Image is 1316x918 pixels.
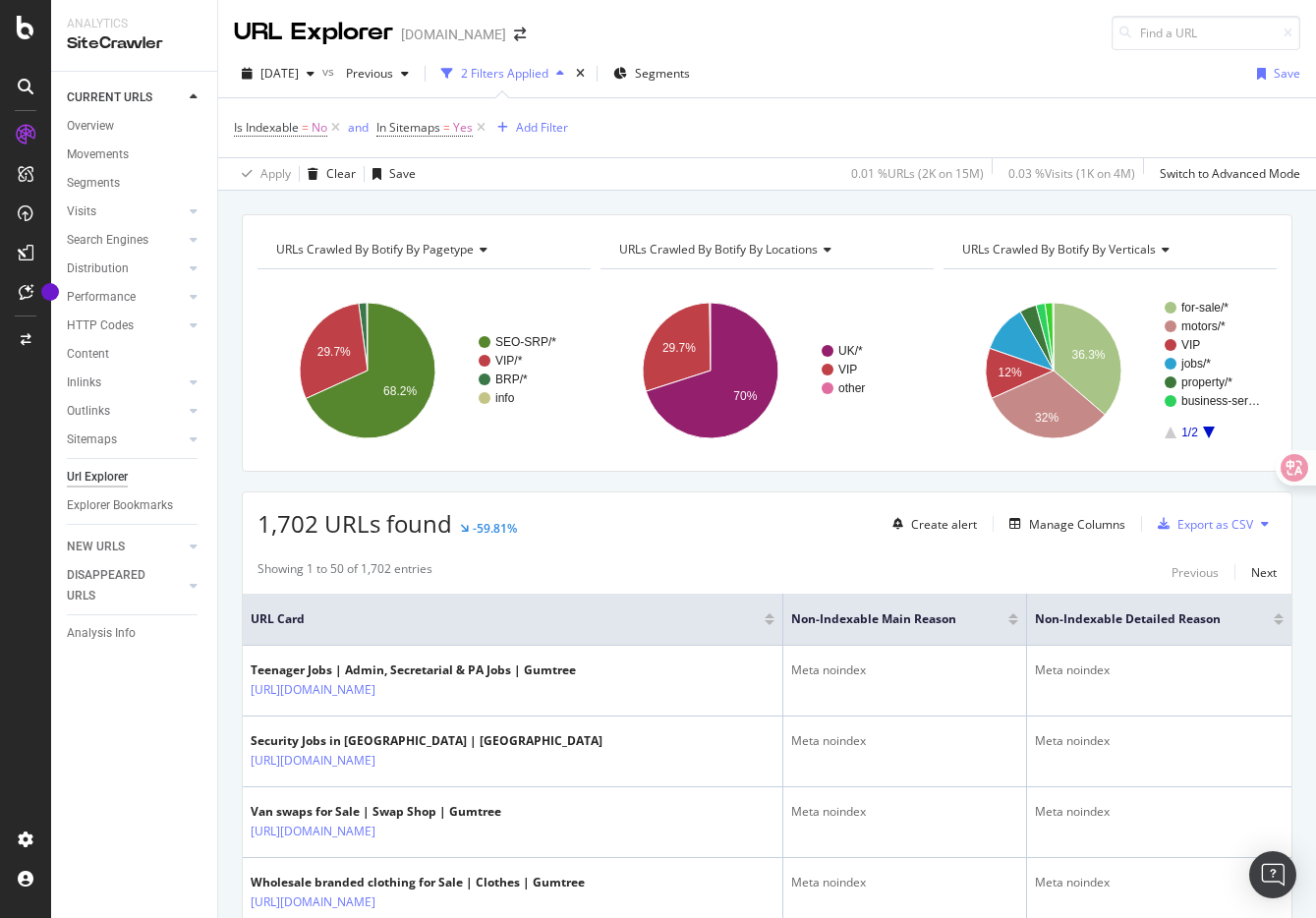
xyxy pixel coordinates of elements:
div: Meta noindex [791,803,1018,821]
div: Sitemaps [67,430,117,450]
span: URL Card [251,610,760,628]
span: Yes [453,114,473,142]
a: Distribution [67,258,184,279]
button: Create alert [885,508,977,540]
div: Export as CSV [1177,516,1253,533]
a: CURRENT URLS [67,87,184,108]
a: Url Explorer [67,467,203,488]
span: vs [322,63,338,80]
div: Add Filter [516,119,568,136]
div: Meta noindex [1035,803,1285,821]
div: [DOMAIN_NAME] [401,25,506,44]
button: Previous [1172,560,1219,584]
a: Segments [67,173,203,194]
text: info [495,391,515,405]
a: Movements [67,144,203,165]
a: Overview [67,116,203,137]
text: VIP/* [495,354,523,368]
text: VIP [838,363,857,376]
div: Apply [260,165,291,182]
h4: URLs Crawled By Botify By pagetype [272,234,573,265]
div: Search Engines [67,230,148,251]
a: [URL][DOMAIN_NAME] [251,680,375,700]
text: jobs/* [1180,357,1211,371]
a: [URL][DOMAIN_NAME] [251,822,375,841]
div: Distribution [67,258,129,279]
button: Manage Columns [1001,512,1125,536]
div: Movements [67,144,129,165]
div: Meta noindex [791,732,1018,750]
svg: A chart. [257,285,591,456]
div: Wholesale branded clothing for Sale | Clothes | Gumtree [251,874,585,891]
div: Showing 1 to 50 of 1,702 entries [257,560,432,584]
a: Outlinks [67,401,184,422]
span: In Sitemaps [376,119,440,136]
text: business-ser… [1181,394,1260,408]
span: Previous [338,65,393,82]
div: 2 Filters Applied [461,65,548,82]
a: [URL][DOMAIN_NAME] [251,751,375,771]
div: Meta noindex [1035,661,1285,679]
button: Switch to Advanced Mode [1152,158,1300,190]
span: Non-Indexable Main Reason [791,610,979,628]
div: times [572,64,589,84]
a: DISAPPEARED URLS [67,565,184,606]
text: VIP [1181,338,1200,352]
div: Create alert [911,516,977,533]
button: and [348,118,369,137]
span: 2025 Sep. 8th [260,65,299,82]
text: property/* [1181,375,1232,389]
div: Meta noindex [791,661,1018,679]
button: Export as CSV [1150,508,1253,540]
div: Save [1274,65,1300,82]
button: Next [1251,560,1277,584]
div: -59.81% [473,520,517,537]
div: Open Intercom Messenger [1249,851,1296,898]
text: 29.7% [317,345,351,359]
div: Analysis Info [67,623,136,644]
div: DISAPPEARED URLS [67,565,166,606]
a: [URL][DOMAIN_NAME] [251,892,375,912]
div: Visits [67,201,96,222]
a: Inlinks [67,373,184,393]
svg: A chart. [944,285,1277,456]
div: Outlinks [67,401,110,422]
text: other [838,381,865,395]
a: Analysis Info [67,623,203,644]
a: NEW URLS [67,537,184,557]
div: Url Explorer [67,467,128,488]
svg: A chart. [601,285,934,456]
div: Van swaps for Sale | Swap Shop | Gumtree [251,803,501,821]
button: Save [365,158,416,190]
div: Next [1251,564,1277,581]
span: URLs Crawled By Botify By pagetype [276,241,474,258]
button: [DATE] [234,58,322,89]
div: 0.03 % Visits ( 1K on 4M ) [1008,165,1135,182]
div: SiteCrawler [67,32,201,55]
a: Search Engines [67,230,184,251]
div: Previous [1172,564,1219,581]
div: 0.01 % URLs ( 2K on 15M ) [851,165,984,182]
div: NEW URLS [67,537,125,557]
div: Clear [326,165,356,182]
div: Segments [67,173,120,194]
button: Save [1249,58,1300,89]
span: No [312,114,327,142]
text: 36.3% [1071,348,1105,362]
text: 1/2 [1181,426,1198,439]
text: motors/* [1181,319,1226,333]
text: 12% [999,366,1022,379]
button: Apply [234,158,291,190]
button: Clear [300,158,356,190]
div: and [348,119,369,136]
div: Inlinks [67,373,101,393]
div: Meta noindex [1035,874,1285,891]
div: Content [67,344,109,365]
a: Visits [67,201,184,222]
div: arrow-right-arrow-left [514,28,526,41]
text: 68.2% [383,384,417,398]
text: for-sale/* [1181,301,1229,315]
span: Non-Indexable Detailed Reason [1035,610,1245,628]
